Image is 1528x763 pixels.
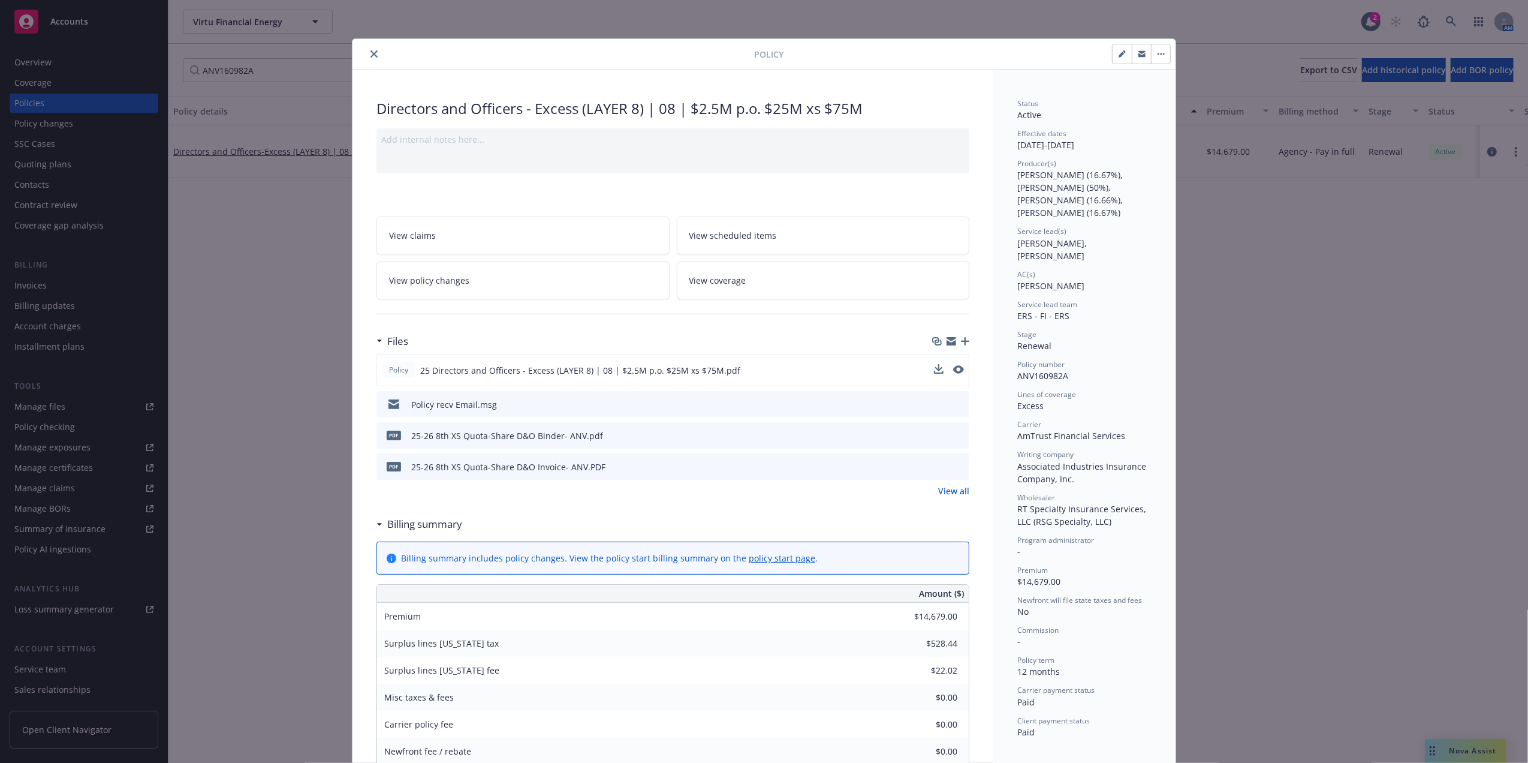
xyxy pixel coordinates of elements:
button: download file [935,461,944,473]
span: View policy changes [389,274,469,287]
span: - [1017,546,1020,557]
span: Commission [1017,625,1059,635]
span: - [1017,636,1020,647]
span: AC(s) [1017,269,1035,280]
div: Directors and Officers - Excess (LAYER 8) | 08 | $2.5M p.o. $25M xs $75M [376,98,969,119]
button: preview file [953,364,964,377]
span: Renewal [1017,340,1051,352]
span: 12 months [1017,666,1060,677]
input: 0.00 [887,743,965,761]
button: preview file [954,398,965,411]
div: Excess [1017,399,1152,412]
span: ANV160982A [1017,370,1068,381]
button: preview file [954,429,965,442]
span: [PERSON_NAME] (16.67%), [PERSON_NAME] (50%), [PERSON_NAME] (16.66%), [PERSON_NAME] (16.67%) [1017,169,1125,218]
span: Status [1017,98,1038,109]
a: View scheduled items [677,217,970,254]
button: close [367,47,381,61]
span: View scheduled items [689,229,777,242]
a: policy start page [749,552,815,564]
span: No [1017,606,1029,617]
span: Surplus lines [US_STATE] fee [384,665,499,676]
span: Newfront will file state taxes and fees [1017,595,1142,605]
span: Amount ($) [919,587,964,600]
input: 0.00 [887,716,965,734]
input: 0.00 [887,662,965,680]
span: View coverage [689,274,746,287]
span: Service lead(s) [1017,226,1066,236]
span: PDF [387,462,401,471]
div: [DATE] - [DATE] [1017,128,1152,151]
span: View claims [389,229,436,242]
h3: Billing summary [387,516,462,532]
div: Files [376,334,408,349]
span: AmTrust Financial Services [1017,430,1125,441]
span: Associated Industries Insurance Company, Inc. [1017,461,1149,485]
a: View policy changes [376,262,670,299]
div: Billing summary [376,516,462,532]
input: 0.00 [887,689,965,707]
span: Effective dates [1017,128,1066,139]
span: [PERSON_NAME], [PERSON_NAME] [1017,238,1089,262]
a: View claims [376,217,670,254]
input: 0.00 [887,608,965,626]
span: Wholesaler [1017,492,1055,503]
button: preview file [953,365,964,374]
span: Misc taxes & fees [384,692,454,703]
span: Policy number [1017,359,1065,370]
div: 25-26 8th XS Quota-Share D&O Binder- ANV.pdf [411,429,603,442]
div: 25-26 8th XS Quota-Share D&O Invoice- ANV.PDF [411,461,605,473]
button: download file [935,398,944,411]
div: Policy recv Email.msg [411,398,497,411]
span: Writing company [1017,449,1074,459]
span: Carrier payment status [1017,685,1095,695]
div: Add internal notes here... [381,133,965,146]
span: Client payment status [1017,716,1090,726]
span: pdf [387,431,401,440]
button: preview file [954,461,965,473]
h3: Files [387,334,408,349]
span: [PERSON_NAME] [1017,280,1084,292]
span: Program administrator [1017,535,1094,545]
span: RT Specialty Insurance Services, LLC (RSG Specialty, LLC) [1017,503,1149,527]
span: Service lead team [1017,299,1077,310]
button: download file [935,429,944,442]
button: download file [934,364,944,374]
span: Producer(s) [1017,158,1056,169]
span: Paid [1017,726,1035,738]
span: Policy term [1017,655,1054,665]
span: Carrier policy fee [384,719,453,730]
a: View coverage [677,262,970,299]
a: View all [938,485,969,497]
span: Premium [1017,565,1048,575]
button: download file [934,364,944,377]
input: 0.00 [887,635,965,653]
span: Paid [1017,696,1035,708]
span: 25 Directors and Officers - Excess (LAYER 8) | 08 | $2.5M p.o. $25M xs $75M.pdf [420,364,740,377]
span: Surplus lines [US_STATE] tax [384,638,499,649]
span: Policy [754,48,783,61]
span: Newfront fee / rebate [384,746,471,757]
span: Lines of coverage [1017,389,1076,399]
span: Stage [1017,329,1036,340]
div: Billing summary includes policy changes. View the policy start billing summary on the . [401,552,818,564]
span: Active [1017,109,1041,121]
span: Policy [387,365,411,376]
span: ERS - FI - ERS [1017,310,1069,322]
span: $14,679.00 [1017,576,1060,587]
span: Carrier [1017,419,1041,429]
span: Premium [384,611,421,622]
